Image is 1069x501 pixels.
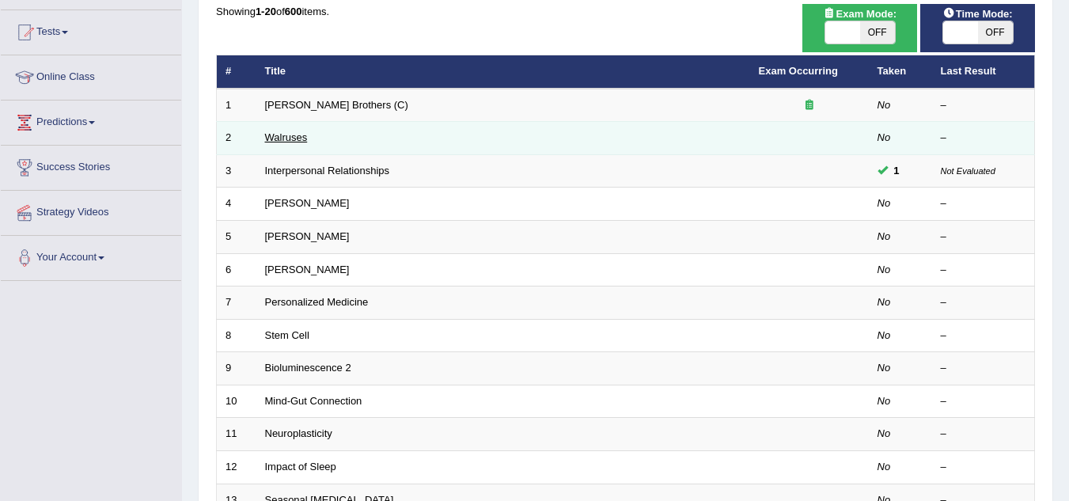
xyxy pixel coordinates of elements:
[265,329,309,341] a: Stem Cell
[878,329,891,341] em: No
[941,328,1026,343] div: –
[878,461,891,473] em: No
[1,236,181,275] a: Your Account
[932,55,1035,89] th: Last Result
[860,21,895,44] span: OFF
[217,287,256,320] td: 7
[978,21,1013,44] span: OFF
[216,4,1035,19] div: Showing of items.
[217,385,256,418] td: 10
[217,154,256,188] td: 3
[285,6,302,17] b: 600
[878,99,891,111] em: No
[759,98,860,113] div: Exam occurring question
[265,296,369,308] a: Personalized Medicine
[265,362,351,374] a: Bioluminescence 2
[941,361,1026,376] div: –
[941,230,1026,245] div: –
[265,230,350,242] a: [PERSON_NAME]
[1,146,181,185] a: Success Stories
[941,196,1026,211] div: –
[217,188,256,221] td: 4
[217,89,256,122] td: 1
[878,427,891,439] em: No
[217,352,256,385] td: 9
[869,55,932,89] th: Taken
[941,427,1026,442] div: –
[888,162,906,179] span: You can still take this question
[217,253,256,287] td: 6
[265,395,362,407] a: Mind-Gut Connection
[1,10,181,50] a: Tests
[217,55,256,89] th: #
[878,131,891,143] em: No
[878,230,891,242] em: No
[941,98,1026,113] div: –
[1,101,181,140] a: Predictions
[217,418,256,451] td: 11
[878,197,891,209] em: No
[878,264,891,275] em: No
[265,264,350,275] a: [PERSON_NAME]
[265,165,390,176] a: Interpersonal Relationships
[759,65,838,77] a: Exam Occurring
[217,221,256,254] td: 5
[265,461,336,473] a: Impact of Sleep
[256,55,750,89] th: Title
[265,131,308,143] a: Walruses
[265,99,408,111] a: [PERSON_NAME] Brothers (C)
[817,6,902,22] span: Exam Mode:
[878,362,891,374] em: No
[941,394,1026,409] div: –
[941,460,1026,475] div: –
[265,427,332,439] a: Neuroplasticity
[1,55,181,95] a: Online Class
[941,166,995,176] small: Not Evaluated
[217,122,256,155] td: 2
[878,395,891,407] em: No
[937,6,1019,22] span: Time Mode:
[217,319,256,352] td: 8
[1,191,181,230] a: Strategy Videos
[941,295,1026,310] div: –
[878,296,891,308] em: No
[265,197,350,209] a: [PERSON_NAME]
[217,450,256,484] td: 12
[256,6,276,17] b: 1-20
[941,263,1026,278] div: –
[802,4,917,52] div: Show exams occurring in exams
[941,131,1026,146] div: –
